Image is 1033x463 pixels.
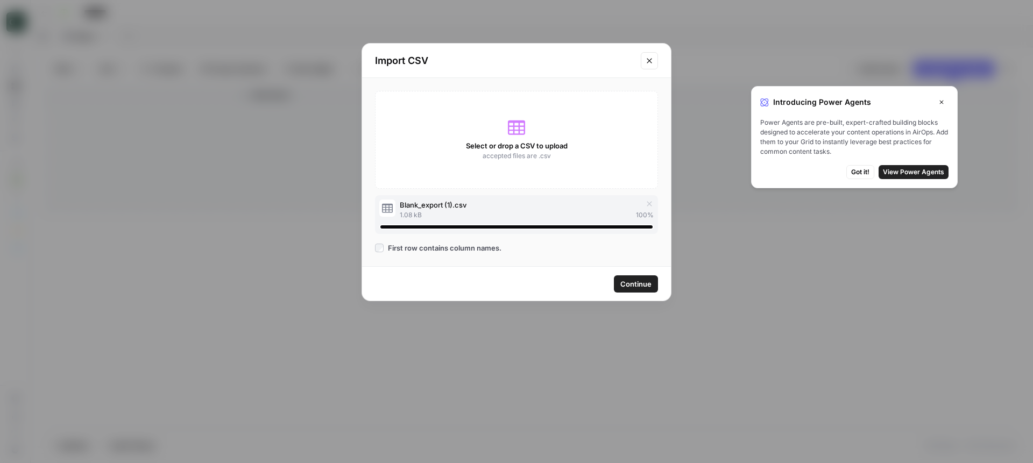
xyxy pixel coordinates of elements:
[375,53,634,68] h2: Import CSV
[846,165,874,179] button: Got it!
[760,118,949,156] span: Power Agents are pre-built, expert-crafted building blocks designed to accelerate your content op...
[879,165,949,179] button: View Power Agents
[400,210,422,220] span: 1.08 kB
[636,210,654,220] span: 100 %
[375,244,384,252] input: First row contains column names.
[466,140,568,151] span: Select or drop a CSV to upload
[388,243,501,253] span: First row contains column names.
[760,95,949,109] div: Introducing Power Agents
[641,52,658,69] button: Close modal
[400,200,466,210] span: Blank_export (1).csv
[483,151,551,161] span: accepted files are .csv
[620,279,652,289] span: Continue
[883,167,944,177] span: View Power Agents
[614,275,658,293] button: Continue
[851,167,869,177] span: Got it!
